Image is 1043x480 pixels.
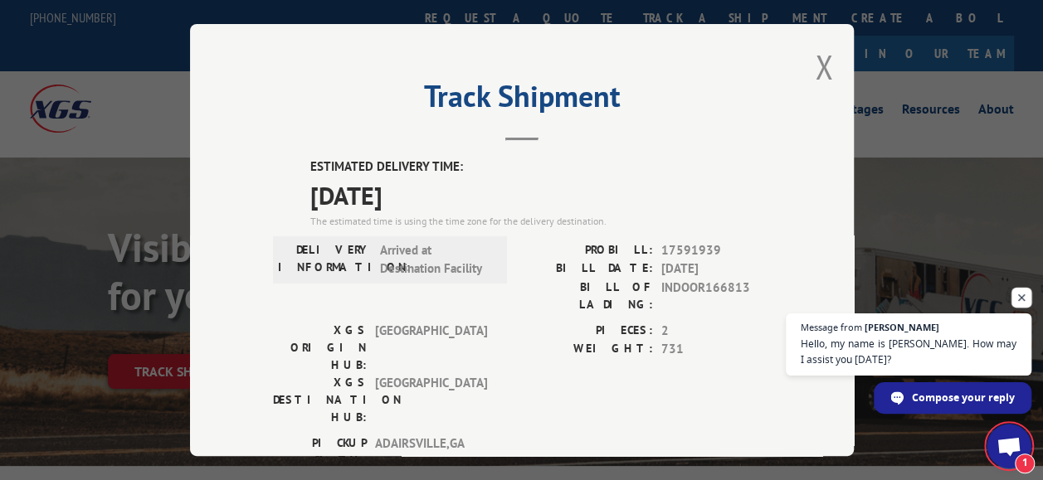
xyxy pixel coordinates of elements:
[375,374,487,426] span: [GEOGRAPHIC_DATA]
[661,241,771,260] span: 17591939
[273,434,367,469] label: PICKUP CITY:
[278,241,372,279] label: DELIVERY INFORMATION:
[310,214,771,229] div: The estimated time is using the time zone for the delivery destination.
[522,241,653,260] label: PROBILL:
[661,340,771,359] span: 731
[522,340,653,359] label: WEIGHT:
[801,336,1016,367] span: Hello, my name is [PERSON_NAME]. How may I assist you [DATE]?
[375,322,487,374] span: [GEOGRAPHIC_DATA]
[273,374,367,426] label: XGS DESTINATION HUB:
[912,383,1015,412] span: Compose your reply
[380,241,492,279] span: Arrived at Destination Facility
[310,158,771,177] label: ESTIMATED DELIVERY TIME:
[375,434,487,469] span: ADAIRSVILLE , GA
[310,177,771,214] span: [DATE]
[661,259,771,279] span: [DATE]
[1015,453,1035,473] span: 1
[661,322,771,341] span: 2
[522,322,653,341] label: PIECES:
[522,259,653,279] label: BILL DATE:
[661,279,771,313] span: INDOOR166813
[865,322,939,332] span: [PERSON_NAME]
[815,45,833,89] button: Close modal
[801,322,862,332] span: Message from
[273,85,771,116] h2: Track Shipment
[987,424,1031,468] div: Open chat
[522,279,653,313] label: BILL OF LADING:
[273,322,367,374] label: XGS ORIGIN HUB:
